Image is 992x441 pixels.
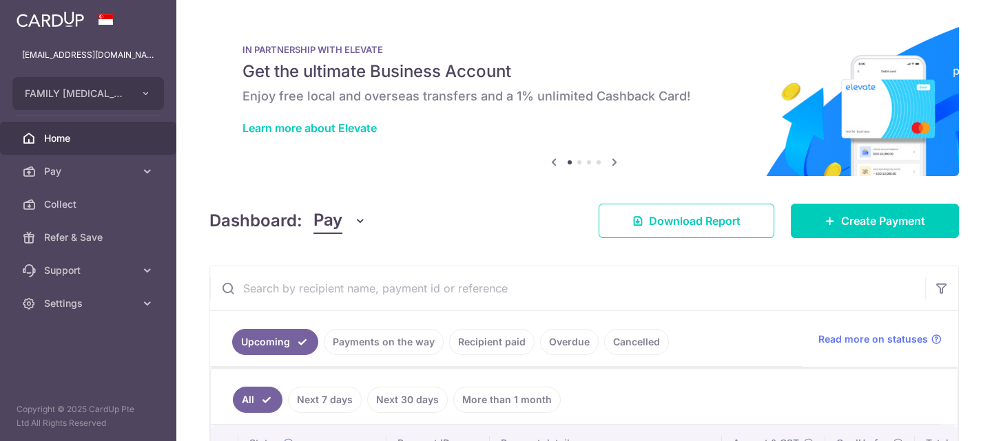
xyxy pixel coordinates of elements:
img: Renovation banner [209,22,959,176]
p: [EMAIL_ADDRESS][DOMAIN_NAME] [22,48,154,62]
span: Collect [44,197,135,211]
a: More than 1 month [453,387,561,413]
a: Payments on the way [324,329,444,355]
a: Next 30 days [367,387,448,413]
p: IN PARTNERSHIP WITH ELEVATE [242,44,926,55]
span: Pay [44,164,135,178]
span: Settings [44,297,135,310]
h4: Dashboard: [209,208,302,233]
span: Create Payment [841,213,925,229]
button: FAMILY [MEDICAL_DATA] CENTRE PTE. LTD. [12,77,164,110]
h5: Get the ultimate Business Account [242,61,926,83]
a: Cancelled [604,329,669,355]
a: Download Report [599,204,774,238]
a: Create Payment [791,204,959,238]
span: Download Report [649,213,741,229]
span: Home [44,131,135,145]
input: Search by recipient name, payment id or reference [210,266,925,310]
button: Pay [313,208,366,234]
a: All [233,387,282,413]
img: CardUp [17,11,84,28]
a: Learn more about Elevate [242,121,377,135]
a: Read more on statuses [818,332,942,346]
a: Recipient paid [449,329,535,355]
span: Support [44,263,135,277]
span: Pay [313,208,342,234]
span: Refer & Save [44,230,135,244]
h6: Enjoy free local and overseas transfers and a 1% unlimited Cashback Card! [242,88,926,105]
span: FAMILY [MEDICAL_DATA] CENTRE PTE. LTD. [25,87,127,100]
span: Read more on statuses [818,332,928,346]
a: Overdue [540,329,599,355]
a: Next 7 days [288,387,362,413]
a: Upcoming [232,329,318,355]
